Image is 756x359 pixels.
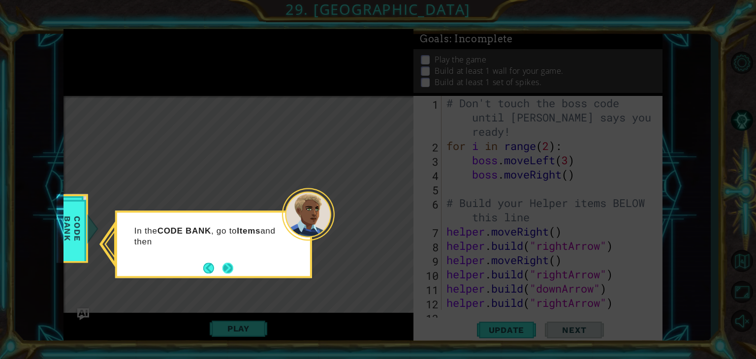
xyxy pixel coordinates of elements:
strong: Items [237,226,260,236]
span: Code Bank [60,200,85,257]
strong: CODE BANK [157,226,211,236]
button: Next [222,263,233,273]
p: In the , go to and then [134,226,282,247]
button: Back [203,263,222,273]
